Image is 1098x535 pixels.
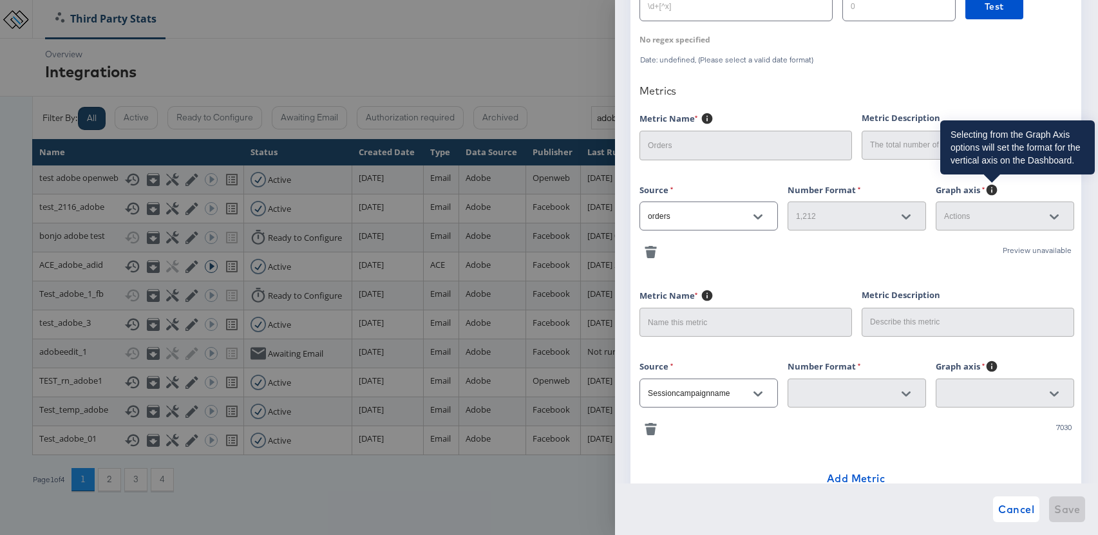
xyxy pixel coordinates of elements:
div: No regex specified [639,34,710,45]
label: Metric Description [862,289,940,301]
label: Graph axis [936,360,985,376]
label: Metric Description [862,112,940,124]
label: Number Format [788,183,861,196]
div: Metrics [639,84,1072,97]
button: Add Metric [822,465,891,491]
div: Preview unavailable [1002,246,1072,258]
label: Metric Name [639,289,698,305]
label: Number Format [788,360,861,373]
span: Add Metric [827,469,885,487]
label: Graph axis [936,183,985,200]
button: Open [748,384,768,404]
button: Cancel [993,496,1039,522]
span: Cancel [998,500,1034,518]
div: 7030 [1055,423,1072,435]
label: Source [639,183,674,196]
button: Open [748,207,768,227]
div: Date: undefined, (Please select a valid date format) [639,55,833,64]
label: Source [639,360,674,373]
label: Metric Name [639,112,698,128]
